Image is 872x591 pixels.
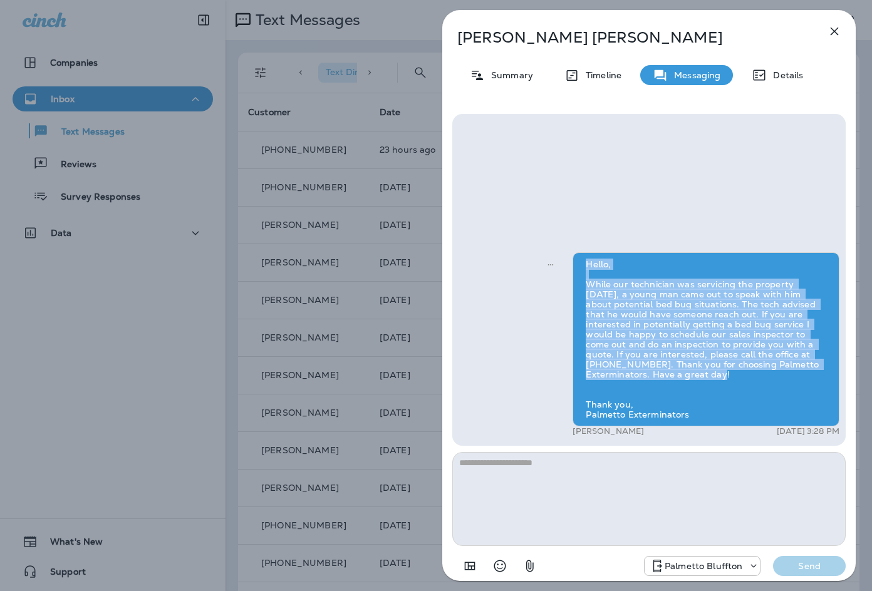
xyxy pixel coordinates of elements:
p: Messaging [668,70,720,80]
div: +1 (843) 604-3631 [645,558,760,573]
p: Summary [485,70,533,80]
div: Hello, While our technician was servicing the property [DATE], a young man came out to speak with... [573,252,839,426]
p: [PERSON_NAME] [573,426,644,436]
p: Details [767,70,803,80]
p: Timeline [579,70,621,80]
p: Palmetto Bluffton [665,561,742,571]
button: Add in a premade template [457,553,482,578]
button: Select an emoji [487,553,512,578]
p: [PERSON_NAME] [PERSON_NAME] [457,29,799,46]
p: [DATE] 3:28 PM [777,426,839,436]
span: Sent [548,258,554,269]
